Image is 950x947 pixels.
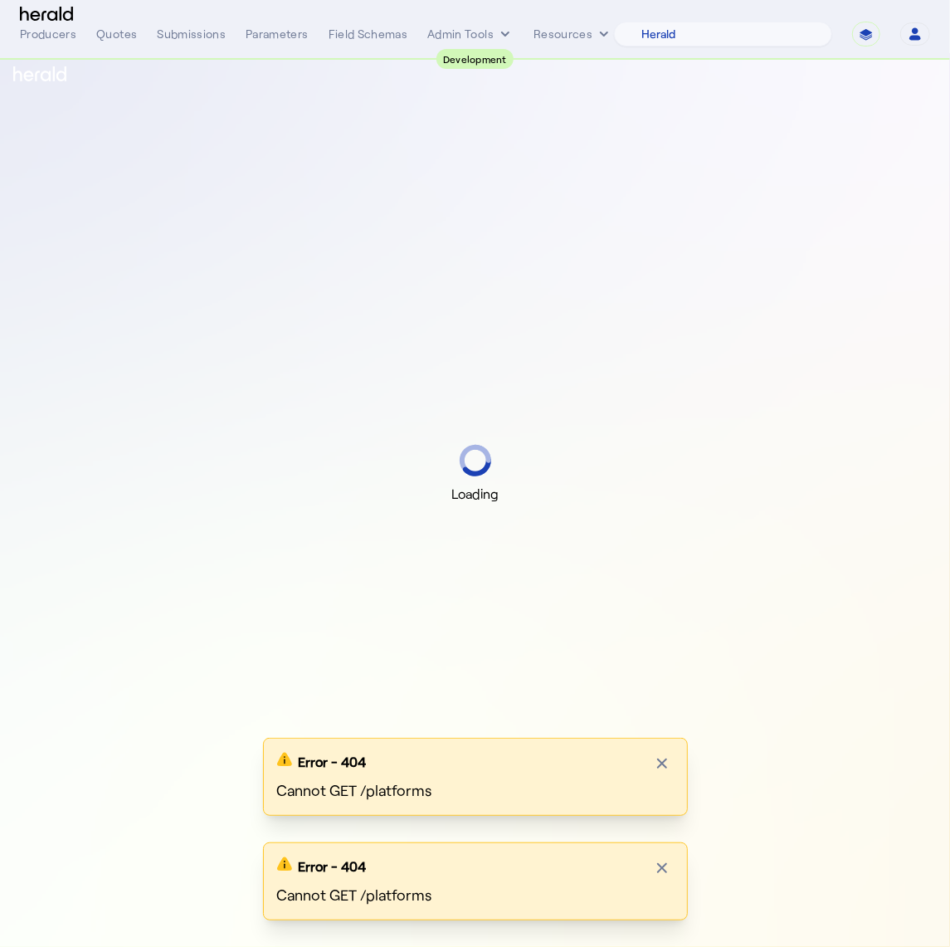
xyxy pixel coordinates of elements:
[436,49,514,69] div: Development
[96,26,137,42] div: Quotes
[299,857,367,876] p: Error - 404
[277,883,674,906] p: Cannot GET /platforms
[299,752,367,772] p: Error - 404
[533,26,612,42] button: Resources dropdown menu
[20,7,73,22] img: Herald Logo
[157,26,226,42] div: Submissions
[427,26,514,42] button: internal dropdown menu
[246,26,309,42] div: Parameters
[329,26,408,42] div: Field Schemas
[20,26,76,42] div: Producers
[277,779,674,802] p: Cannot GET /platforms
